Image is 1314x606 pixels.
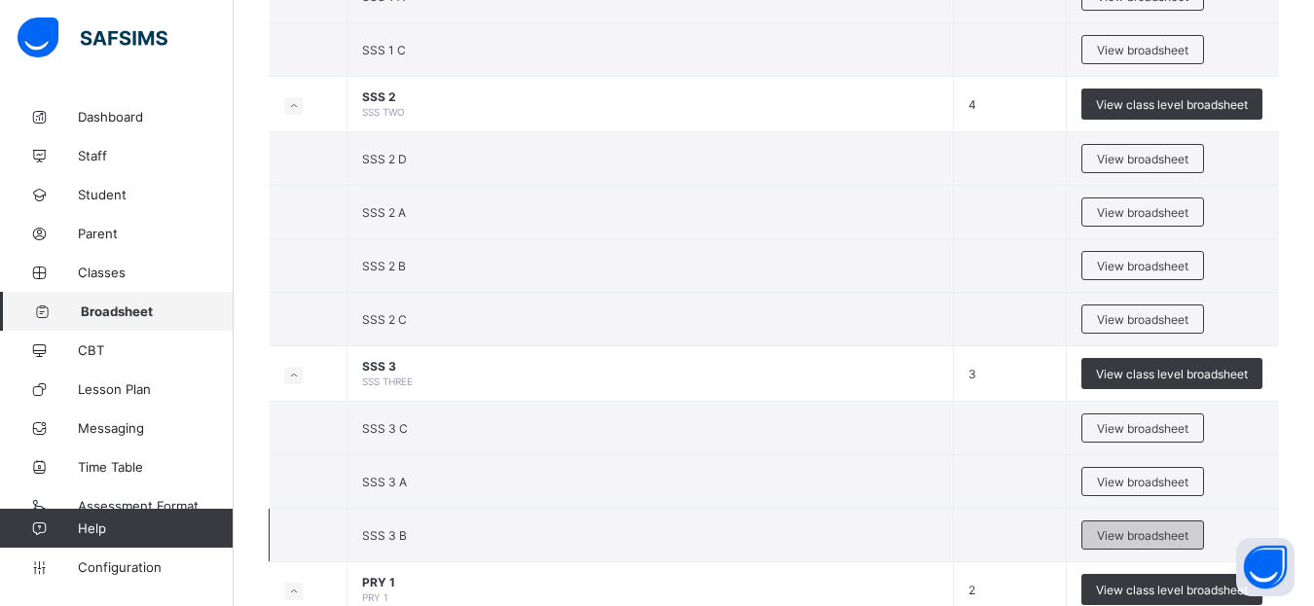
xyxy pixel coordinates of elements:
a: View class level broadsheet [1081,89,1262,103]
span: SSS 2 B [362,259,406,273]
span: Lesson Plan [78,381,234,397]
span: SSS THREE [362,375,413,387]
span: PRY 1 [362,591,388,603]
span: Messaging [78,420,234,436]
a: View broadsheet [1081,35,1204,50]
span: 2 [968,583,975,597]
span: View broadsheet [1097,475,1188,489]
span: View class level broadsheet [1096,97,1248,112]
span: SSS 2 [362,89,938,104]
span: SSS 1 C [362,43,406,57]
span: Classes [78,265,234,280]
a: View broadsheet [1081,304,1204,319]
span: SSS 3 B [362,528,407,543]
span: CBT [78,342,234,358]
a: View broadsheet [1081,197,1204,212]
span: SSS TWO [362,106,405,118]
span: SSS 3 [362,359,938,374]
span: SSS 3 C [362,421,408,436]
span: Broadsheet [81,303,234,319]
a: View broadsheet [1081,520,1204,535]
a: View broadsheet [1081,413,1204,428]
span: View broadsheet [1097,205,1188,220]
span: Student [78,187,234,202]
span: PRY 1 [362,575,938,589]
span: 3 [968,367,976,381]
span: SSS 2 D [362,152,407,166]
span: Parent [78,226,234,241]
span: View class level broadsheet [1096,367,1248,381]
span: View broadsheet [1097,528,1188,543]
span: SSS 3 A [362,475,407,489]
span: Staff [78,148,234,163]
button: Open asap [1236,538,1295,596]
a: View class level broadsheet [1081,358,1262,373]
span: View broadsheet [1097,421,1188,436]
span: Time Table [78,459,234,475]
span: View broadsheet [1097,312,1188,327]
span: SSS 2 A [362,205,406,220]
span: SSS 2 C [362,312,407,327]
img: safsims [18,18,167,58]
a: View broadsheet [1081,467,1204,481]
a: View broadsheet [1081,251,1204,266]
span: 4 [968,97,976,112]
span: View broadsheet [1097,259,1188,273]
span: View broadsheet [1097,152,1188,166]
span: Dashboard [78,109,234,125]
span: Configuration [78,559,233,575]
span: Help [78,520,233,536]
span: View broadsheet [1097,43,1188,57]
a: View broadsheet [1081,144,1204,159]
span: Assessment Format [78,498,234,514]
a: View class level broadsheet [1081,574,1262,588]
span: View class level broadsheet [1096,583,1248,597]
